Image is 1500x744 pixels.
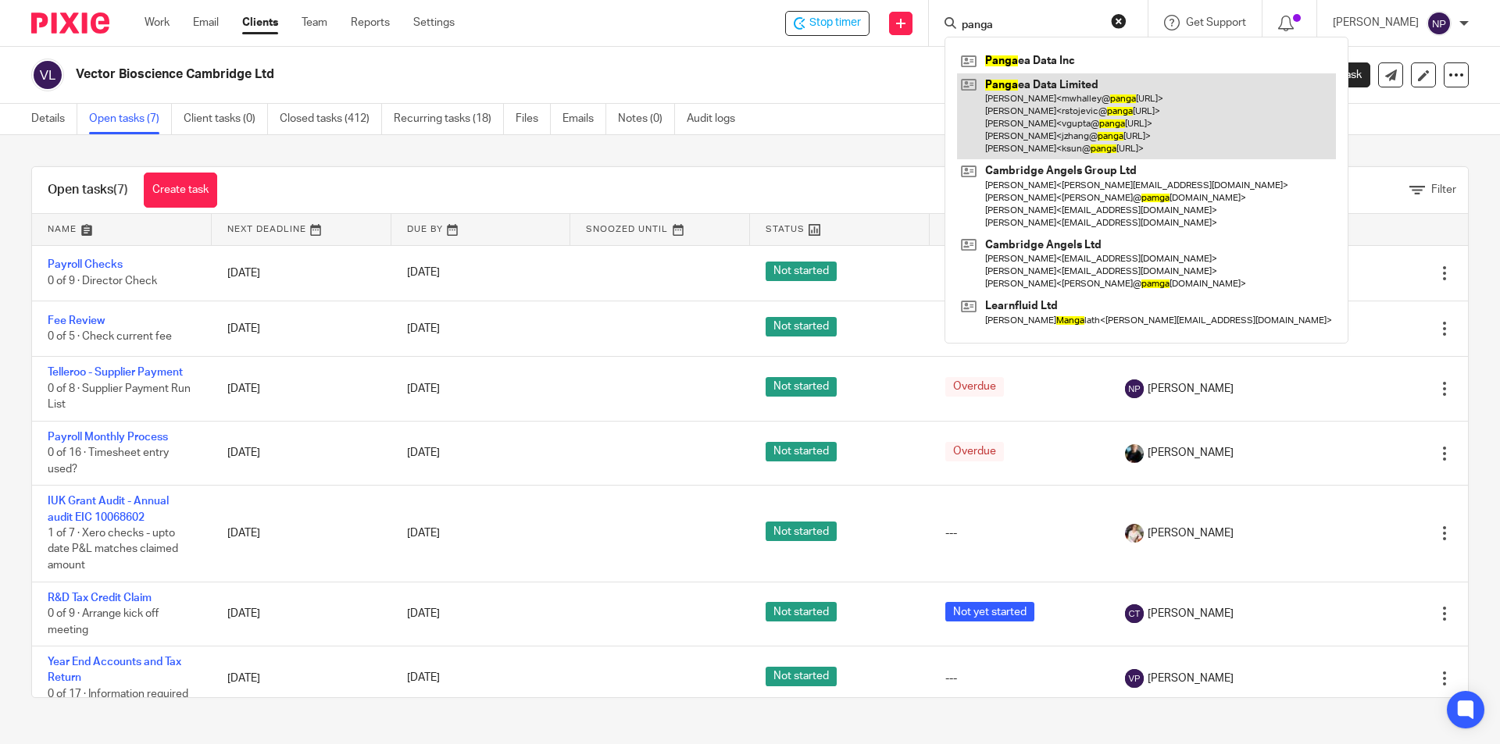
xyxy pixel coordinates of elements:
[1431,184,1456,195] span: Filter
[407,323,440,334] span: [DATE]
[945,377,1004,397] span: Overdue
[1148,606,1234,621] span: [PERSON_NAME]
[809,15,861,31] span: Stop timer
[48,331,172,342] span: 0 of 5 · Check current fee
[945,602,1034,621] span: Not yet started
[48,315,105,326] a: Fee Review
[1148,525,1234,541] span: [PERSON_NAME]
[48,689,188,700] span: 0 of 17 · Information required
[1148,445,1234,461] span: [PERSON_NAME]
[212,582,391,646] td: [DATE]
[89,104,172,134] a: Open tasks (7)
[407,528,440,539] span: [DATE]
[413,15,455,30] a: Settings
[48,276,157,287] span: 0 of 9 · Director Check
[407,673,440,684] span: [DATE]
[945,525,1094,541] div: ---
[960,19,1101,33] input: Search
[280,104,382,134] a: Closed tasks (412)
[766,225,805,233] span: Status
[1186,17,1246,28] span: Get Support
[193,15,219,30] a: Email
[945,442,1004,461] span: Overdue
[351,15,390,30] a: Reports
[618,104,675,134] a: Notes (0)
[48,608,159,635] span: 0 of 9 · Arrange kick off meeting
[302,15,327,30] a: Team
[48,593,152,603] a: R&D Tax Credit Claim
[212,421,391,485] td: [DATE]
[1125,604,1144,623] img: svg%3E
[145,15,170,30] a: Work
[144,173,217,208] a: Create task
[407,447,440,458] span: [DATE]
[766,602,837,621] span: Not started
[184,104,268,134] a: Client tasks (0)
[766,262,837,281] span: Not started
[212,357,391,421] td: [DATE]
[31,12,109,34] img: Pixie
[407,608,440,619] span: [DATE]
[242,15,278,30] a: Clients
[48,496,169,522] a: IUK Grant Audit - Annual audit EIC 10068602
[48,528,178,571] span: 1 of 7 · Xero checks - upto date P&L matches claimed amount
[562,104,606,134] a: Emails
[1125,669,1144,688] img: svg%3E
[48,447,169,475] span: 0 of 16 · Timesheet entry used?
[212,245,391,301] td: [DATE]
[766,522,837,541] span: Not started
[766,442,837,461] span: Not started
[212,646,391,710] td: [DATE]
[76,66,1020,83] h2: Vector Bioscience Cambridge Ltd
[766,317,837,336] span: Not started
[586,225,668,233] span: Snoozed Until
[212,486,391,582] td: [DATE]
[407,383,440,394] span: [DATE]
[1148,381,1234,397] span: [PERSON_NAME]
[516,104,551,134] a: Files
[687,104,747,134] a: Audit logs
[1111,13,1127,29] button: Clear
[1148,671,1234,686] span: [PERSON_NAME]
[1333,15,1419,30] p: [PERSON_NAME]
[31,104,77,134] a: Details
[48,259,123,270] a: Payroll Checks
[31,59,64,91] img: svg%3E
[766,667,837,686] span: Not started
[1125,379,1144,398] img: svg%3E
[212,301,391,356] td: [DATE]
[48,182,128,198] h1: Open tasks
[48,432,168,443] a: Payroll Monthly Process
[785,11,870,36] div: Vector Bioscience Cambridge Ltd
[394,104,504,134] a: Recurring tasks (18)
[945,671,1094,686] div: ---
[1125,524,1144,543] img: Kayleigh%20Henson.jpeg
[766,377,837,397] span: Not started
[48,657,181,683] a: Year End Accounts and Tax Return
[48,367,183,378] a: Telleroo - Supplier Payment
[407,268,440,279] span: [DATE]
[1125,444,1144,463] img: nicky-partington.jpg
[48,383,191,411] span: 0 of 8 · Supplier Payment Run List
[1427,11,1452,36] img: svg%3E
[113,183,128,196] span: (7)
